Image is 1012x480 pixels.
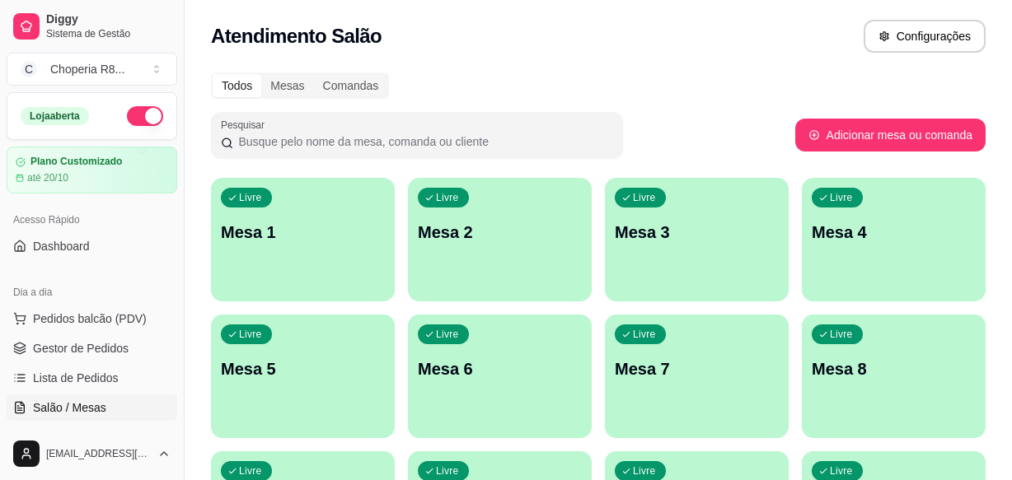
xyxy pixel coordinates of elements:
[795,119,986,151] button: Adicionar mesa ou comanda
[221,221,385,244] p: Mesa 1
[213,74,261,97] div: Todos
[7,7,177,46] a: DiggySistema de Gestão
[605,315,789,438] button: LivreMesa 7
[46,27,171,40] span: Sistema de Gestão
[33,340,129,357] span: Gestor de Pedidos
[221,357,385,380] p: Mesa 5
[7,207,177,233] div: Acesso Rápido
[830,464,853,478] p: Livre
[436,191,459,204] p: Livre
[30,156,122,168] article: Plano Customizado
[221,118,270,132] label: Pesquisar
[7,365,177,391] a: Lista de Pedidos
[408,178,592,301] button: LivreMesa 2
[7,305,177,332] button: Pedidos balcão (PDV)
[33,370,119,386] span: Lista de Pedidos
[633,191,656,204] p: Livre
[633,328,656,341] p: Livre
[812,221,976,244] p: Mesa 4
[7,147,177,193] a: Plano Customizadoaté 20/10
[615,221,779,244] p: Mesa 3
[239,464,262,478] p: Livre
[233,133,613,150] input: Pesquisar
[50,61,124,77] div: Choperia R8 ...
[7,424,177,450] a: Diggy Botnovo
[7,53,177,86] button: Select a team
[211,23,382,49] h2: Atendimento Salão
[7,434,177,473] button: [EMAIL_ADDRESS][DOMAIN_NAME]
[408,315,592,438] button: LivreMesa 6
[127,106,163,126] button: Alterar Status
[605,178,789,301] button: LivreMesa 3
[436,328,459,341] p: Livre
[46,447,151,460] span: [EMAIL_ADDRESS][DOMAIN_NAME]
[211,315,395,438] button: LivreMesa 5
[33,399,106,416] span: Salão / Mesas
[864,20,986,53] button: Configurações
[802,315,986,438] button: LivreMesa 8
[21,61,37,77] span: C
[239,191,262,204] p: Livre
[615,357,779,380] p: Mesa 7
[27,171,68,184] article: até 20/10
[830,328,853,341] p: Livre
[239,328,262,341] p: Livre
[418,357,582,380] p: Mesa 6
[33,238,90,254] span: Dashboard
[830,191,853,204] p: Livre
[436,464,459,478] p: Livre
[7,279,177,305] div: Dia a dia
[46,12,171,27] span: Diggy
[33,310,147,327] span: Pedidos balcão (PDV)
[7,394,177,421] a: Salão / Mesas
[7,335,177,361] a: Gestor de Pedidos
[802,178,986,301] button: LivreMesa 4
[7,233,177,259] a: Dashboard
[211,178,395,301] button: LivreMesa 1
[261,74,313,97] div: Mesas
[314,74,388,97] div: Comandas
[21,107,89,125] div: Loja aberta
[812,357,976,380] p: Mesa 8
[418,221,582,244] p: Mesa 2
[633,464,656,478] p: Livre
